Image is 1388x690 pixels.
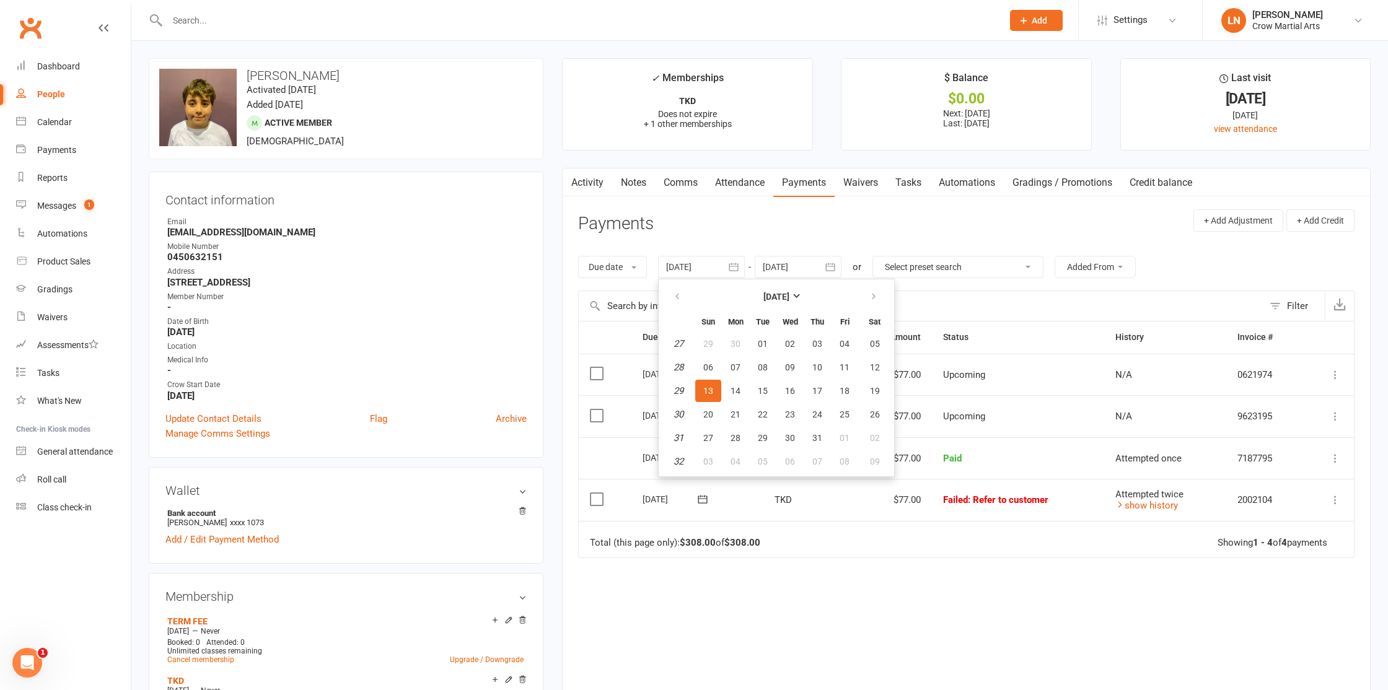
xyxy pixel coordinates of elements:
[1263,291,1325,321] button: Filter
[777,403,803,426] button: 23
[812,386,822,396] span: 17
[1010,10,1063,31] button: Add
[870,456,880,466] span: 09
[804,356,830,378] button: 10
[832,450,858,473] button: 08
[167,647,262,655] span: Unlimited classes remaining
[775,494,792,505] span: TKD
[840,433,850,443] span: 01
[859,403,890,426] button: 26
[651,70,724,93] div: Memberships
[750,427,776,449] button: 29
[870,386,880,396] span: 19
[773,168,835,197] a: Payments
[695,450,721,473] button: 03
[1132,92,1359,105] div: [DATE]
[860,354,932,396] td: $77.00
[37,340,99,350] div: Assessments
[1115,489,1184,500] span: Attempted twice
[16,108,131,136] a: Calendar
[265,118,332,128] span: Active member
[835,168,887,197] a: Waivers
[723,403,749,426] button: 21
[840,456,850,466] span: 08
[167,390,527,401] strong: [DATE]
[16,136,131,164] a: Payments
[165,507,527,529] li: [PERSON_NAME]
[37,312,68,322] div: Waivers
[870,362,880,372] span: 12
[167,509,520,518] strong: Bank account
[37,173,68,183] div: Reports
[1253,537,1273,548] strong: 1 - 4
[37,117,72,127] div: Calendar
[159,69,237,146] img: image1742880755.png
[37,201,76,211] div: Messages
[750,356,776,378] button: 08
[1226,321,1304,353] th: Invoice #
[695,427,721,449] button: 27
[859,356,890,378] button: 12
[812,362,822,372] span: 10
[37,447,113,456] div: General attendance
[859,450,890,473] button: 09
[1121,168,1201,197] a: Credit balance
[16,164,131,192] a: Reports
[723,356,749,378] button: 07
[859,427,890,449] button: 02
[37,368,59,378] div: Tasks
[750,403,776,426] button: 22
[37,89,65,99] div: People
[16,359,131,387] a: Tasks
[1226,479,1304,521] td: 2002104
[1214,124,1277,134] a: view attendance
[167,341,527,352] div: Location
[1115,369,1132,380] span: N/A
[804,427,830,449] button: 31
[943,494,1048,505] span: Failed
[804,403,830,426] button: 24
[832,403,858,426] button: 25
[860,437,932,479] td: $77.00
[758,362,768,372] span: 08
[206,638,245,647] span: Attended: 0
[853,92,1079,105] div: $0.00
[16,466,131,494] a: Roll call
[674,385,683,396] em: 29
[674,338,683,349] em: 27
[870,339,880,349] span: 05
[167,266,527,277] div: Address
[785,386,795,396] span: 16
[167,676,184,686] a: TKD
[1115,500,1178,511] a: show history
[1226,437,1304,479] td: 7187795
[674,456,683,467] em: 32
[785,456,795,466] span: 06
[450,655,524,664] a: Upgrade / Downgrade
[943,369,985,380] span: Upcoming
[37,502,92,512] div: Class check-in
[804,380,830,402] button: 17
[695,356,721,378] button: 06
[167,227,527,238] strong: [EMAIL_ADDRESS][DOMAIN_NAME]
[38,648,48,658] span: 1
[631,321,763,353] th: Due
[1218,538,1327,548] div: Showing of payments
[1113,6,1148,34] span: Settings
[612,168,655,197] a: Notes
[812,339,822,349] span: 03
[167,655,234,664] a: Cancel membership
[16,438,131,466] a: General attendance kiosk mode
[578,256,647,278] button: Due date
[167,216,527,228] div: Email
[37,61,80,71] div: Dashboard
[750,333,776,355] button: 01
[1193,209,1283,232] button: + Add Adjustment
[16,304,131,331] a: Waivers
[167,379,527,391] div: Crow Start Date
[944,70,988,92] div: $ Balance
[750,450,776,473] button: 05
[165,532,279,547] a: Add / Edit Payment Method
[674,362,683,373] em: 28
[1104,321,1226,353] th: History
